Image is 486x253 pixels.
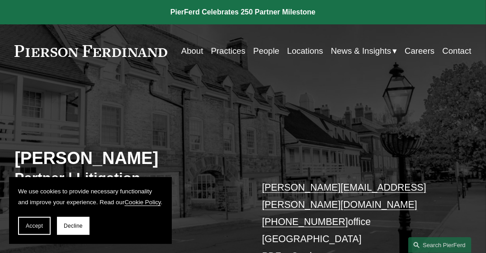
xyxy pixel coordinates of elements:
[408,237,472,253] a: Search this site
[181,42,203,59] a: About
[443,42,472,59] a: Contact
[211,42,245,59] a: Practices
[9,177,172,244] section: Cookie banner
[262,182,426,210] a: [PERSON_NAME][EMAIL_ADDRESS][PERSON_NAME][DOMAIN_NAME]
[331,43,391,58] span: News & Insights
[405,42,434,59] a: Careers
[26,223,43,229] span: Accept
[14,170,243,187] h3: Partner | Litigation
[18,186,163,208] p: We use cookies to provide necessary functionality and improve your experience. Read our .
[125,199,161,206] a: Cookie Policy
[64,223,83,229] span: Decline
[57,217,90,235] button: Decline
[18,217,51,235] button: Accept
[287,42,323,59] a: Locations
[262,216,348,227] a: [PHONE_NUMBER]
[253,42,279,59] a: People
[331,42,397,59] a: folder dropdown
[14,148,243,169] h2: [PERSON_NAME]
